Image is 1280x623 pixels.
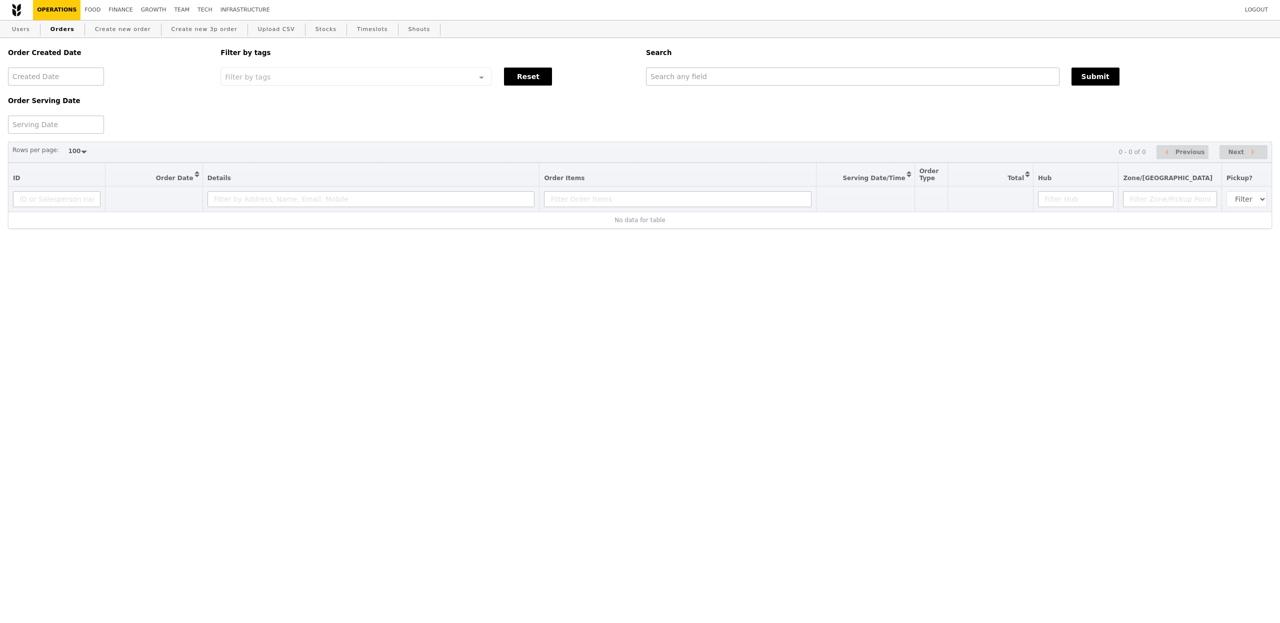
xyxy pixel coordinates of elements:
[1219,145,1267,160] button: Next
[1226,175,1252,182] span: Pickup?
[8,97,208,105] h5: Order Serving Date
[1156,145,1208,160] button: Previous
[220,49,634,57] h5: Filter by tags
[353,21,391,39] a: Timeslots
[646,68,1059,86] input: Search any field
[1228,146,1244,158] span: Next
[8,68,104,86] input: Created Date
[225,72,270,81] span: Filter by tags
[1118,149,1145,156] div: 0 - 0 of 0
[646,49,1272,57] h5: Search
[544,191,811,207] input: Filter Order Items
[404,21,434,39] a: Shouts
[504,68,552,86] button: Reset
[311,21,340,39] a: Stocks
[8,49,208,57] h5: Order Created Date
[46,21,78,39] a: Orders
[1175,146,1205,158] span: Previous
[13,191,100,207] input: ID or Salesperson name
[91,21,155,39] a: Create new order
[919,168,939,182] span: Order Type
[207,191,535,207] input: Filter by Address, Name, Email, Mobile
[1071,68,1119,86] button: Submit
[1123,191,1217,207] input: Filter Zone/Pickup Point
[8,21,34,39] a: Users
[1123,175,1212,182] span: Zone/[GEOGRAPHIC_DATA]
[544,175,584,182] span: Order Items
[13,217,1267,224] div: No data for table
[12,4,21,17] img: Grain logo
[207,175,231,182] span: Details
[8,116,104,134] input: Serving Date
[13,175,20,182] span: ID
[254,21,299,39] a: Upload CSV
[167,21,241,39] a: Create new 3p order
[1038,191,1113,207] input: Filter Hub
[12,145,59,155] label: Rows per page:
[1038,175,1051,182] span: Hub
